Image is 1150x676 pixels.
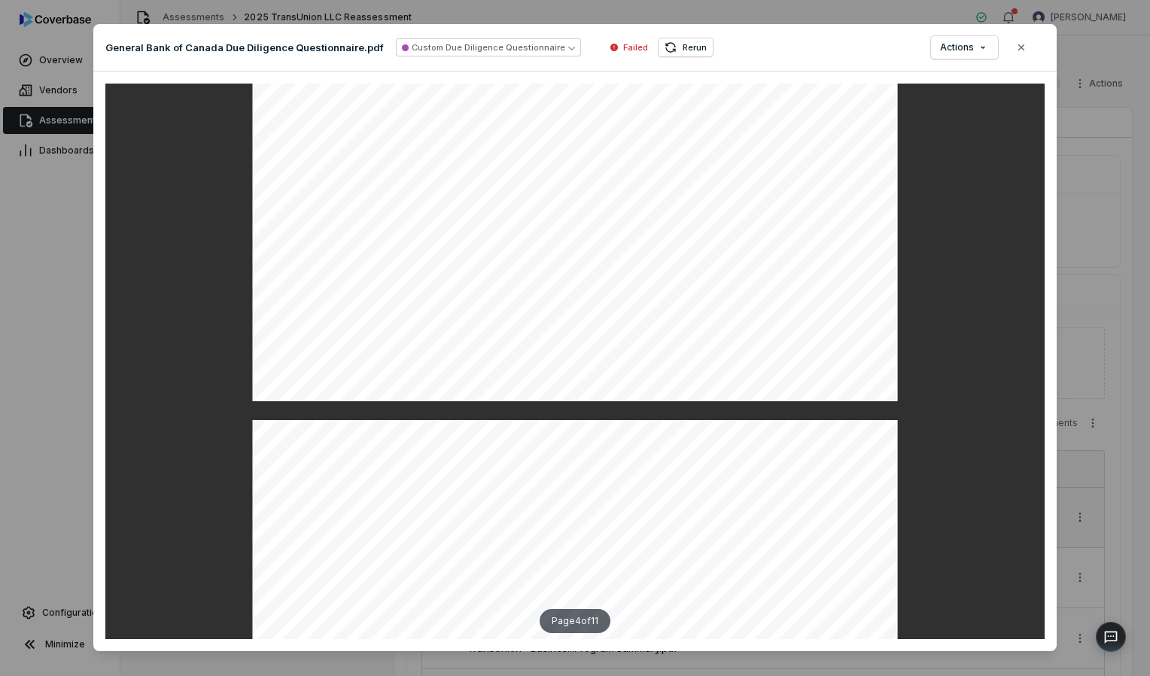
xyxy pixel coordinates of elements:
button: Actions [931,36,998,59]
div: Page 4 of 11 [540,609,610,633]
p: General Bank of Canada Due Diligence Questionnaire.pdf [105,41,384,54]
span: Actions [940,41,974,53]
button: Custom Due Diligence Questionnaire [396,38,581,56]
span: Failed [623,41,648,53]
button: Rerun [659,38,713,56]
span: Rerun [683,42,707,53]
